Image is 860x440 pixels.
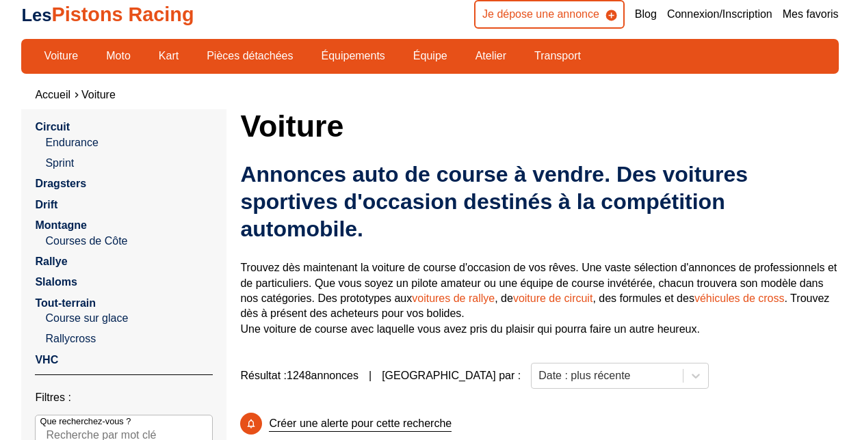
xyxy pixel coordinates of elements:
p: Filtres : [35,390,213,405]
a: Rallye [35,256,67,267]
span: | [369,368,372,383]
a: Slaloms [35,276,77,288]
p: Trouvez dès maintenant la voiture de course d'occasion de vos rêves. Une vaste sélection d'annonc... [240,260,838,337]
a: Rallycross [45,331,213,346]
a: voiture de circuit [513,292,593,304]
a: Équipe [404,44,456,68]
a: Sprint [45,156,213,171]
a: Connexion/Inscription [667,7,772,22]
a: Moto [97,44,140,68]
a: Course sur glace [45,311,213,326]
a: Dragsters [35,178,86,189]
span: Les [21,5,51,25]
h2: Annonces auto de course à vendre. Des voitures sportives d'occasion destinés à la compétition aut... [240,161,838,243]
a: Blog [635,7,657,22]
p: Créer une alerte pour cette recherche [269,416,452,432]
a: Accueil [35,89,70,100]
a: Mes favoris [783,7,839,22]
p: Que recherchez-vous ? [40,415,131,428]
a: Tout-terrain [35,297,96,309]
a: Drift [35,199,57,210]
a: véhicules de cross [694,292,785,304]
a: Voiture [35,44,87,68]
h1: Voiture [240,109,838,142]
a: Équipements [312,44,393,68]
span: Résultat : 1248 annonces [240,368,359,383]
a: Montagne [35,219,87,231]
p: [GEOGRAPHIC_DATA] par : [382,368,521,383]
a: Voiture [81,89,116,100]
a: Courses de Côte [45,234,213,249]
a: Endurance [45,135,213,150]
a: LesPistons Racing [21,3,194,25]
a: Kart [150,44,187,68]
a: Pièces détachées [198,44,302,68]
a: VHC [35,354,58,366]
a: Transport [525,44,590,68]
a: Atelier [467,44,515,68]
a: voitures de rallye [412,292,495,304]
a: Circuit [35,121,70,133]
